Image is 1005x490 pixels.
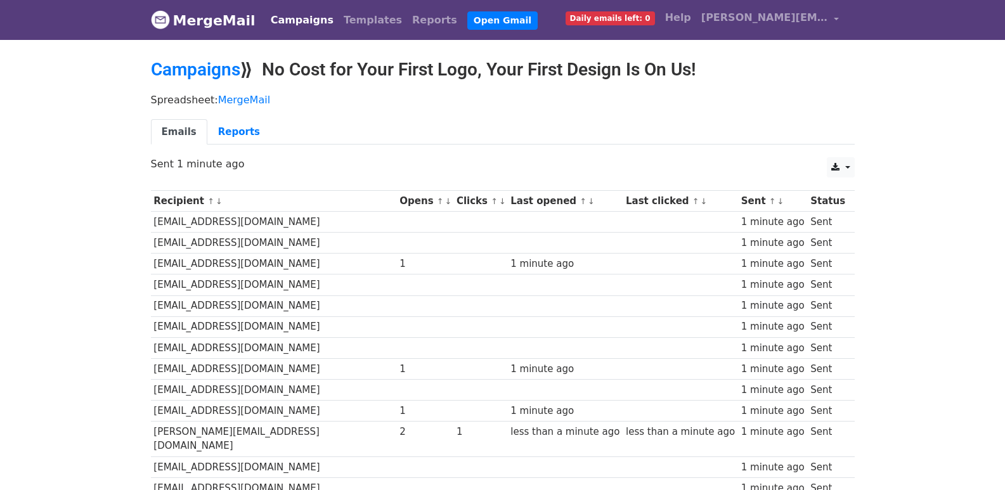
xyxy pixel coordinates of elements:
div: 1 minute ago [741,215,805,229]
a: ↑ [692,197,699,206]
a: ↑ [207,197,214,206]
div: 1 minute ago [741,236,805,250]
div: 1 minute ago [741,383,805,397]
a: Campaigns [151,59,240,80]
td: Sent [807,337,848,358]
td: [PERSON_NAME][EMAIL_ADDRESS][DOMAIN_NAME] [151,422,397,457]
a: ↑ [769,197,776,206]
div: 1 minute ago [510,257,619,271]
td: [EMAIL_ADDRESS][DOMAIN_NAME] [151,358,397,379]
div: 1 [399,404,450,418]
div: 1 minute ago [741,278,805,292]
a: ↑ [580,197,587,206]
span: Daily emails left: 0 [566,11,655,25]
a: [PERSON_NAME][EMAIL_ADDRESS][DOMAIN_NAME] [696,5,845,35]
td: Sent [807,316,848,337]
a: MergeMail [218,94,270,106]
td: Sent [807,401,848,422]
div: 1 minute ago [741,425,805,439]
a: ↓ [499,197,506,206]
th: Recipient [151,191,397,212]
td: [EMAIL_ADDRESS][DOMAIN_NAME] [151,337,397,358]
td: [EMAIL_ADDRESS][DOMAIN_NAME] [151,233,397,254]
div: 2 [399,425,450,439]
td: Sent [807,274,848,295]
td: Sent [807,456,848,477]
span: [PERSON_NAME][EMAIL_ADDRESS][DOMAIN_NAME] [701,10,828,25]
td: Sent [807,422,848,457]
div: less than a minute ago [510,425,619,439]
a: ↓ [216,197,223,206]
div: less than a minute ago [626,425,735,439]
td: Sent [807,379,848,400]
a: ↓ [701,197,708,206]
a: ↓ [588,197,595,206]
div: 1 minute ago [741,404,805,418]
a: Daily emails left: 0 [561,5,660,30]
a: Reports [207,119,271,145]
div: 1 minute ago [741,299,805,313]
div: 1 [399,257,450,271]
div: 1 minute ago [741,341,805,356]
td: Sent [807,212,848,233]
td: Sent [807,358,848,379]
div: 1 minute ago [741,362,805,377]
th: Opens [397,191,454,212]
th: Last clicked [623,191,738,212]
div: 1 [399,362,450,377]
td: [EMAIL_ADDRESS][DOMAIN_NAME] [151,254,397,274]
div: 1 [457,425,505,439]
div: 1 minute ago [510,362,619,377]
a: Campaigns [266,8,339,33]
th: Sent [738,191,807,212]
div: 1 minute ago [741,460,805,475]
p: Spreadsheet: [151,93,855,106]
a: ↓ [445,197,452,206]
img: MergeMail logo [151,10,170,29]
td: [EMAIL_ADDRESS][DOMAIN_NAME] [151,379,397,400]
p: Sent 1 minute ago [151,157,855,171]
div: 1 minute ago [510,404,619,418]
div: 1 minute ago [741,257,805,271]
th: Clicks [453,191,507,212]
a: ↓ [777,197,784,206]
td: Sent [807,233,848,254]
a: Templates [339,8,407,33]
div: 1 minute ago [741,319,805,334]
td: [EMAIL_ADDRESS][DOMAIN_NAME] [151,456,397,477]
td: [EMAIL_ADDRESS][DOMAIN_NAME] [151,316,397,337]
a: Reports [407,8,462,33]
a: MergeMail [151,7,256,34]
h2: ⟫ No Cost for Your First Logo, Your First Design Is On Us! [151,59,855,81]
td: [EMAIL_ADDRESS][DOMAIN_NAME] [151,401,397,422]
a: Open Gmail [467,11,538,30]
th: Last opened [507,191,623,212]
td: [EMAIL_ADDRESS][DOMAIN_NAME] [151,212,397,233]
a: Help [660,5,696,30]
td: [EMAIL_ADDRESS][DOMAIN_NAME] [151,274,397,295]
td: Sent [807,295,848,316]
a: Emails [151,119,207,145]
td: Sent [807,254,848,274]
td: [EMAIL_ADDRESS][DOMAIN_NAME] [151,295,397,316]
th: Status [807,191,848,212]
a: ↑ [491,197,498,206]
a: ↑ [437,197,444,206]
